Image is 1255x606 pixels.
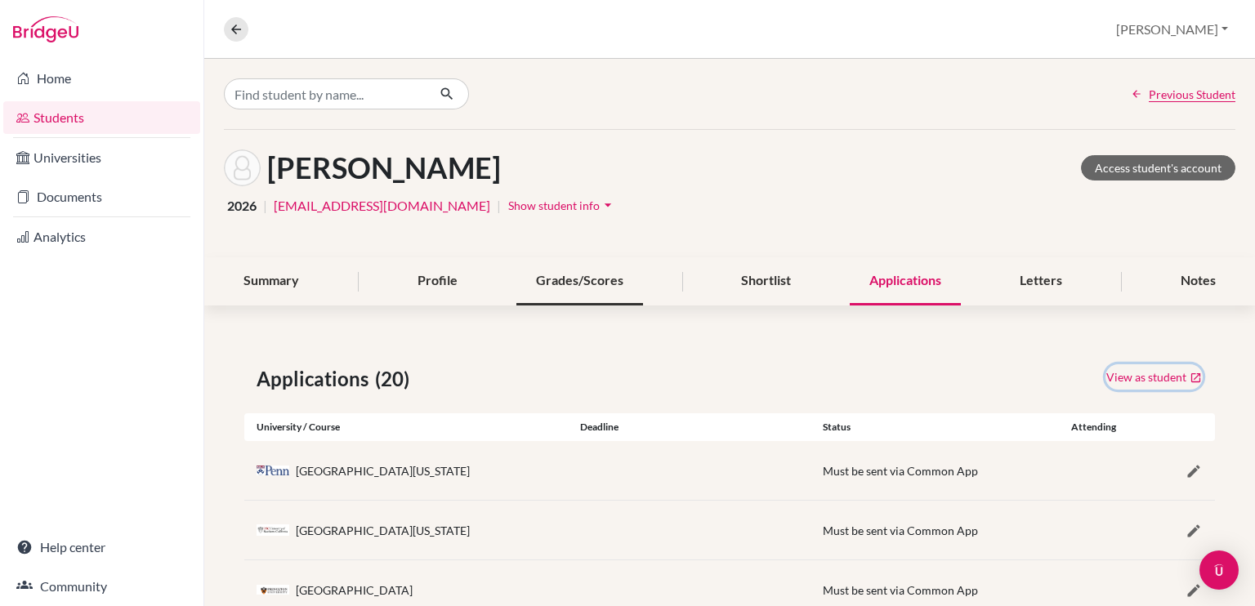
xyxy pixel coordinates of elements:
div: Open Intercom Messenger [1199,550,1239,590]
div: Letters [1000,257,1082,305]
div: [GEOGRAPHIC_DATA][US_STATE] [296,522,470,539]
img: us_pri_gyvyi63o.png [257,585,289,595]
a: Help center [3,531,200,564]
div: Summary [224,257,319,305]
span: Must be sent via Common App [823,464,978,478]
div: Deadline [568,420,811,434]
span: | [263,196,267,216]
span: (20) [375,364,416,394]
button: [PERSON_NAME] [1109,14,1235,45]
div: Profile [398,257,477,305]
a: Home [3,62,200,95]
a: Access student's account [1081,155,1235,180]
a: Analytics [3,221,200,253]
a: Community [3,570,200,603]
span: Must be sent via Common App [823,524,978,537]
span: Applications [257,364,375,394]
a: Students [3,101,200,134]
i: arrow_drop_down [600,197,616,213]
div: [GEOGRAPHIC_DATA] [296,581,413,599]
img: Nicolas Vazquez's avatar [224,149,261,186]
div: University / Course [244,420,568,434]
img: us_upe_j42r4331.jpeg [257,466,289,475]
span: | [497,196,501,216]
h1: [PERSON_NAME] [267,150,501,185]
div: Notes [1161,257,1235,305]
a: Universities [3,141,200,174]
a: Previous Student [1131,86,1235,103]
span: Show student info [508,198,600,212]
div: Status [811,420,1053,434]
span: 2026 [227,196,257,216]
div: Applications [850,257,961,305]
input: Find student by name... [224,78,427,109]
img: Bridge-U [13,16,78,42]
button: Show student infoarrow_drop_down [507,193,617,218]
div: Attending [1053,420,1134,434]
span: Previous Student [1149,86,1235,103]
a: [EMAIL_ADDRESS][DOMAIN_NAME] [274,196,490,216]
div: Shortlist [721,257,811,305]
img: us_usc_n_44g3s8.jpeg [257,524,289,537]
span: Must be sent via Common App [823,583,978,597]
div: Grades/Scores [516,257,643,305]
div: [GEOGRAPHIC_DATA][US_STATE] [296,462,470,479]
a: Documents [3,180,200,213]
a: View as student [1105,364,1203,390]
